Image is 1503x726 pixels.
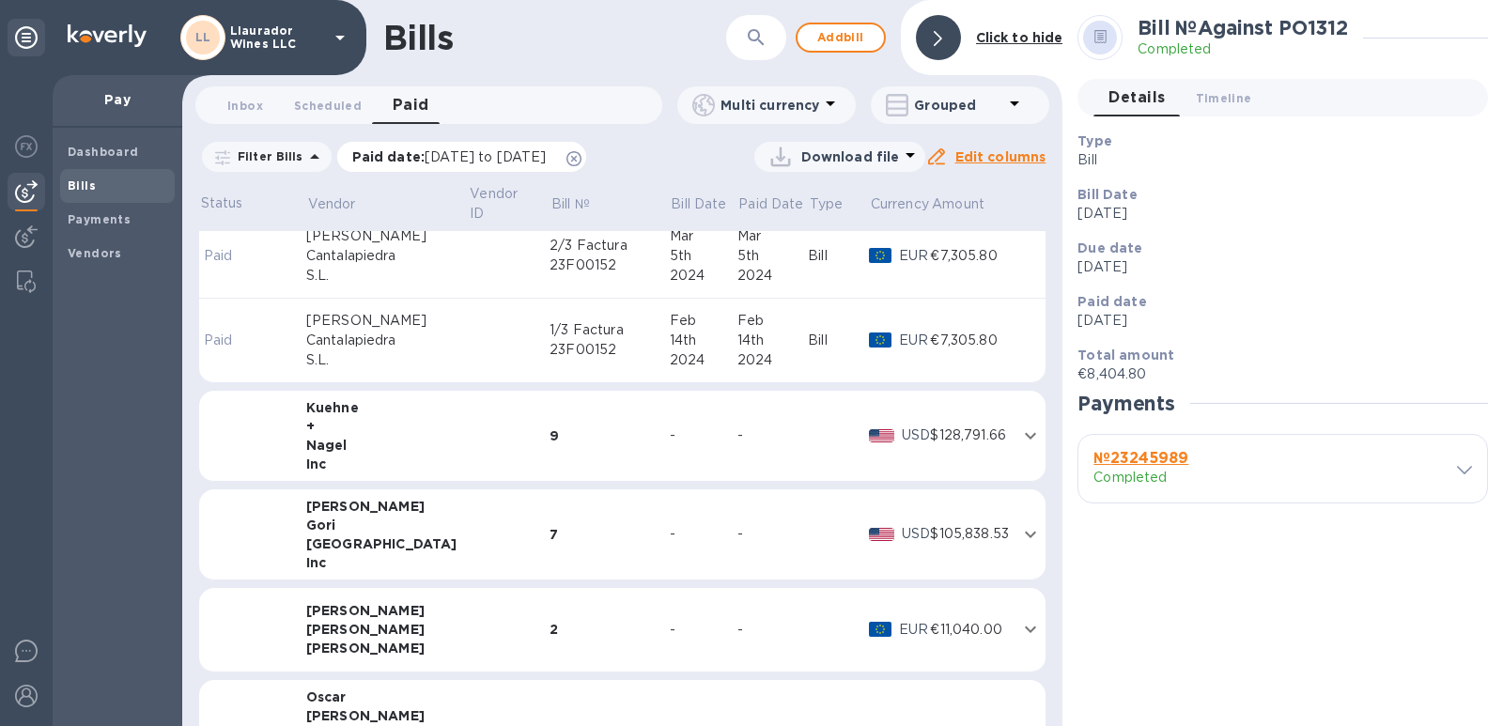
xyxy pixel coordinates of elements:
p: Completed [1093,468,1263,487]
b: Due date [1077,240,1142,255]
p: [DATE] [1077,204,1473,224]
div: [PERSON_NAME] [306,311,469,331]
p: €8,404.80 [1077,364,1473,384]
span: Bill № [551,194,614,214]
div: 9 [550,426,669,445]
p: Amount [932,194,984,214]
div: - [737,620,808,640]
div: €7,305.80 [930,246,1014,266]
span: Timeline [1196,88,1252,108]
div: [PERSON_NAME] [306,620,469,639]
button: expand row [1016,520,1045,548]
div: - [670,524,737,544]
p: Multi currency [721,96,819,115]
div: $105,838.53 [930,524,1014,544]
div: - [670,425,737,445]
div: - [670,620,737,640]
img: Logo [68,24,147,47]
b: Type [1077,133,1112,148]
div: - [737,425,808,445]
div: 2024 [737,350,808,370]
div: [GEOGRAPHIC_DATA] [306,534,469,553]
p: EUR [899,246,930,266]
div: [PERSON_NAME] [306,639,469,657]
button: Addbill [796,23,886,53]
div: 7 [550,525,669,544]
div: - [737,524,808,544]
b: Dashboard [68,145,139,159]
p: [DATE] [1077,311,1473,331]
h2: Payments [1077,392,1175,415]
div: Feb [737,311,808,331]
div: [PERSON_NAME] [306,601,469,620]
div: Nagel [306,436,469,455]
p: Pay [68,90,167,109]
div: Bill [808,246,869,266]
b: Payments [68,212,131,226]
div: Paid date:[DATE] to [DATE] [337,142,587,172]
img: USD [869,528,894,541]
b: Bill Date [1077,187,1137,202]
p: Paid [204,331,240,350]
p: [DATE] [1077,257,1473,277]
div: 1/3 Factura 23F00152 [550,320,669,360]
span: Amount [932,194,1009,214]
p: Download file [801,147,900,166]
img: USD [869,429,894,442]
div: $128,791.66 [930,425,1014,445]
p: Status [201,193,243,213]
p: Vendor [308,194,356,214]
div: Gori [306,516,469,534]
div: 2/3 Factura 23F00152 [550,236,669,275]
p: Currency [871,194,929,214]
div: Inc [306,455,469,473]
div: 5th [670,246,737,266]
div: S.L. [306,266,469,286]
span: Vendor [308,194,380,214]
div: €7,305.80 [930,331,1014,350]
img: Foreign exchange [15,135,38,158]
span: Scheduled [294,96,362,116]
p: Llaurador Wines LLC [230,24,324,51]
p: Paid Date [738,194,803,214]
p: Bill Date [671,194,726,214]
button: expand row [1016,615,1045,643]
span: Paid [393,92,429,118]
b: Total amount [1077,348,1174,363]
h2: Bill № Against PO1312 [1138,16,1348,39]
b: LL [195,30,211,44]
span: Inbox [227,96,263,116]
div: 14th [670,331,737,350]
p: EUR [899,620,930,640]
div: €11,040.00 [930,620,1014,640]
div: Bill [808,331,869,350]
span: Details [1108,85,1165,111]
div: Cantalapiedra [306,331,469,350]
div: 5th [737,246,808,266]
div: + [306,417,469,436]
p: Type [810,194,844,214]
span: Vendor ID [470,184,548,224]
b: Vendors [68,246,122,260]
h1: Bills [383,18,453,57]
p: Bill [1077,150,1473,170]
div: 2024 [670,350,737,370]
div: Mar [737,226,808,246]
p: Bill № [551,194,590,214]
p: EUR [899,331,930,350]
div: 2 [550,620,669,639]
u: Edit columns [955,149,1046,164]
div: S.L. [306,350,469,370]
div: [PERSON_NAME] [306,497,469,516]
span: Add bill [813,26,869,49]
p: Grouped [914,96,1003,115]
div: [PERSON_NAME] [306,706,469,725]
p: Vendor ID [470,184,523,224]
b: Bills [68,178,96,193]
p: Paid date : [352,147,556,166]
span: [DATE] to [DATE] [425,149,546,164]
div: Feb [670,311,737,331]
